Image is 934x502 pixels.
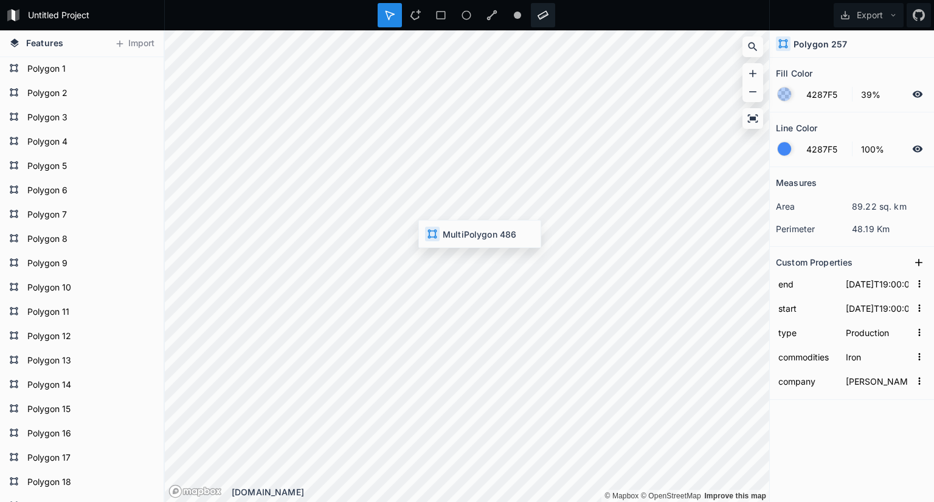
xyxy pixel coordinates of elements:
[604,492,638,500] a: Mapbox
[776,64,812,83] h2: Fill Color
[843,299,911,317] input: Empty
[776,253,853,272] h2: Custom Properties
[843,348,911,366] input: Empty
[776,323,837,342] input: Name
[704,492,766,500] a: Map feedback
[834,3,904,27] button: Export
[776,200,852,213] dt: area
[843,323,911,342] input: Empty
[852,222,928,235] dd: 48.19 Km
[641,492,701,500] a: OpenStreetMap
[776,222,852,235] dt: perimeter
[776,348,837,366] input: Name
[26,36,63,49] span: Features
[776,275,837,293] input: Name
[843,372,911,390] input: Empty
[843,275,911,293] input: Empty
[852,200,928,213] dd: 89.22 sq. km
[232,486,769,498] div: [DOMAIN_NAME]
[168,484,222,498] a: Mapbox logo
[776,372,837,390] input: Name
[776,173,817,192] h2: Measures
[108,34,161,53] button: Import
[794,38,848,50] h4: Polygon 257
[776,299,837,317] input: Name
[776,119,817,137] h2: Line Color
